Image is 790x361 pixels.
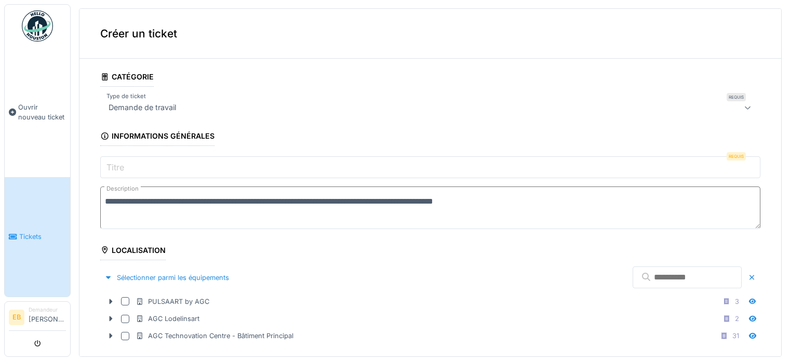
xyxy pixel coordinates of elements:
div: Localisation [100,243,166,260]
div: Requis [727,93,746,101]
div: Créer un ticket [79,9,781,59]
div: Requis [727,152,746,161]
div: 31 [732,331,739,341]
div: Sélectionner parmi les équipements [100,271,233,285]
li: [PERSON_NAME] [29,306,66,328]
label: Description [104,182,141,195]
div: AGC Technovation Centre - Bâtiment Principal [136,331,293,341]
div: Demande de travail [104,101,180,114]
div: Catégorie [100,69,154,87]
div: AGC Lodelinsart [136,314,199,324]
div: PULSAART by AGC [136,297,209,306]
a: EB Demandeur[PERSON_NAME] [9,306,66,331]
label: Type de ticket [104,92,148,101]
img: Badge_color-CXgf-gQk.svg [22,10,53,42]
div: 2 [735,314,739,324]
a: Tickets [5,177,70,297]
div: Demandeur [29,306,66,314]
li: EB [9,310,24,325]
div: Informations générales [100,128,215,146]
a: Ouvrir nouveau ticket [5,47,70,177]
div: 3 [735,297,739,306]
span: Tickets [19,232,66,242]
label: Titre [104,161,126,173]
span: Ouvrir nouveau ticket [18,102,66,122]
